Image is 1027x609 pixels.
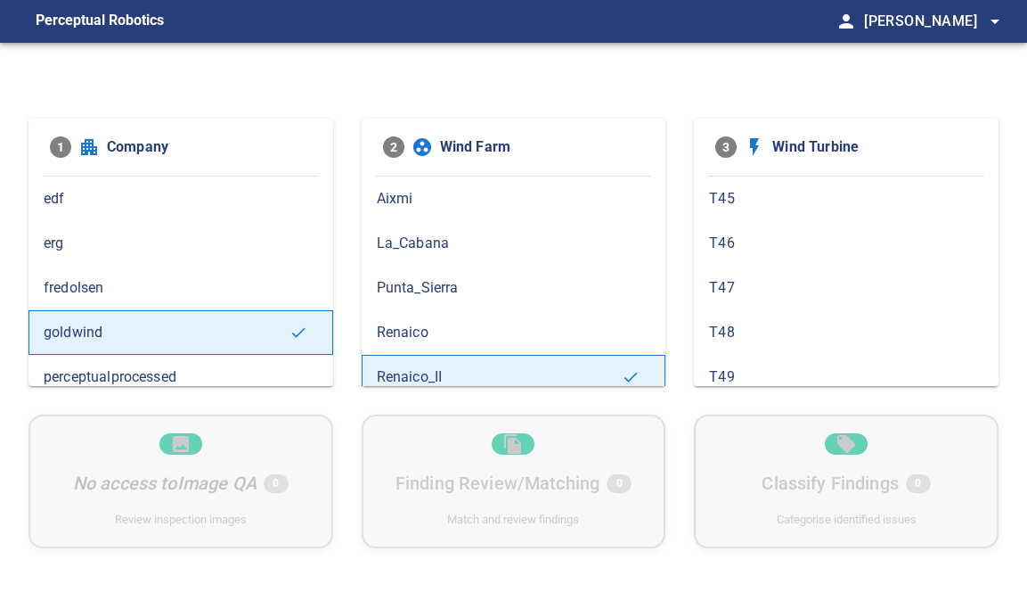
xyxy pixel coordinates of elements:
[29,221,333,266] div: erg
[709,233,983,254] span: T46
[44,188,318,210] span: edf
[362,221,666,266] div: La_Cabana
[377,322,651,343] span: Renaico
[694,310,998,355] div: T48
[44,233,318,254] span: erg
[29,177,333,221] div: edf
[50,136,71,158] span: 1
[44,322,289,343] span: goldwind
[377,188,651,210] span: Aixmi
[715,136,737,158] span: 3
[709,366,983,388] span: T49
[29,310,333,355] div: goldwind
[29,355,333,399] div: perceptualprocessed
[44,366,318,388] span: perceptualprocessed
[694,266,998,310] div: T47
[383,136,404,158] span: 2
[984,11,1006,32] span: arrow_drop_down
[772,136,977,158] span: Wind Turbine
[362,310,666,355] div: Renaico
[377,366,623,388] span: Renaico_II
[107,136,312,158] span: Company
[440,136,645,158] span: Wind Farm
[362,266,666,310] div: Punta_Sierra
[362,355,666,399] div: Renaico_II
[694,355,998,399] div: T49
[362,177,666,221] div: Aixmi
[44,277,318,299] span: fredolsen
[377,233,651,254] span: La_Cabana
[36,7,164,36] figcaption: Perceptual Robotics
[377,277,651,299] span: Punta_Sierra
[694,221,998,266] div: T46
[857,4,1006,39] button: [PERSON_NAME]
[709,277,983,299] span: T47
[709,322,983,343] span: T48
[835,11,857,32] span: person
[694,177,998,221] div: T45
[709,188,983,210] span: T45
[29,266,333,310] div: fredolsen
[864,9,1006,34] span: [PERSON_NAME]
